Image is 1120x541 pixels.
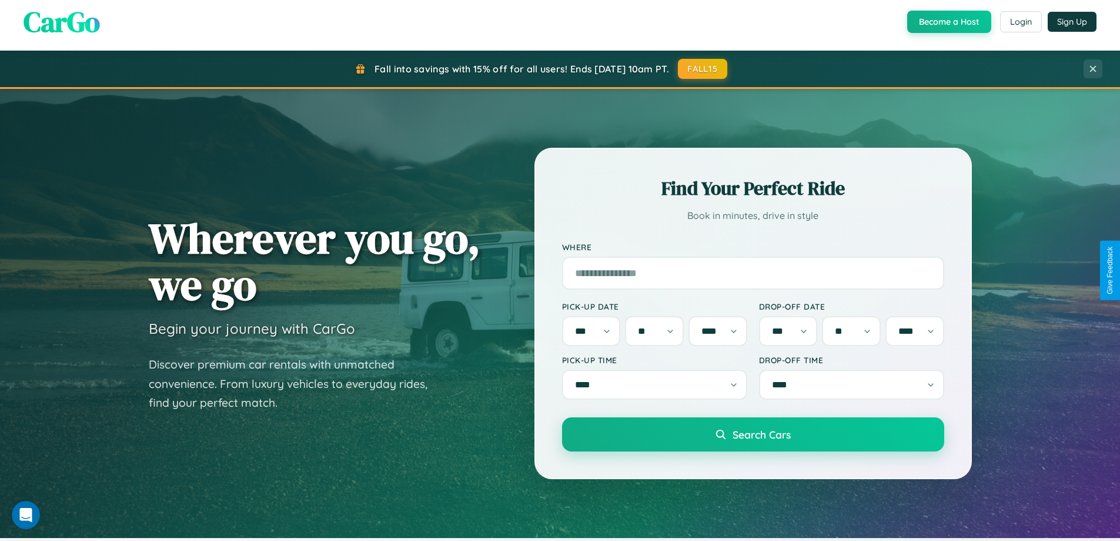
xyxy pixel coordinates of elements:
button: Login [1000,11,1042,32]
button: FALL15 [678,59,727,79]
p: Discover premium car rentals with unmatched convenience. From luxury vehicles to everyday rides, ... [149,355,443,413]
label: Where [562,242,944,252]
span: Search Cars [733,428,791,441]
span: Fall into savings with 15% off for all users! Ends [DATE] 10am PT. [375,63,669,75]
span: CarGo [24,2,100,41]
label: Pick-up Date [562,301,747,311]
iframe: Intercom live chat [12,501,40,529]
h3: Begin your journey with CarGo [149,320,355,337]
label: Drop-off Date [759,301,944,311]
button: Search Cars [562,417,944,452]
label: Drop-off Time [759,355,944,365]
button: Sign Up [1048,12,1096,32]
p: Book in minutes, drive in style [562,207,944,224]
button: Become a Host [907,11,991,33]
h2: Find Your Perfect Ride [562,175,944,201]
label: Pick-up Time [562,355,747,365]
h1: Wherever you go, we go [149,215,480,308]
div: Give Feedback [1106,247,1114,294]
